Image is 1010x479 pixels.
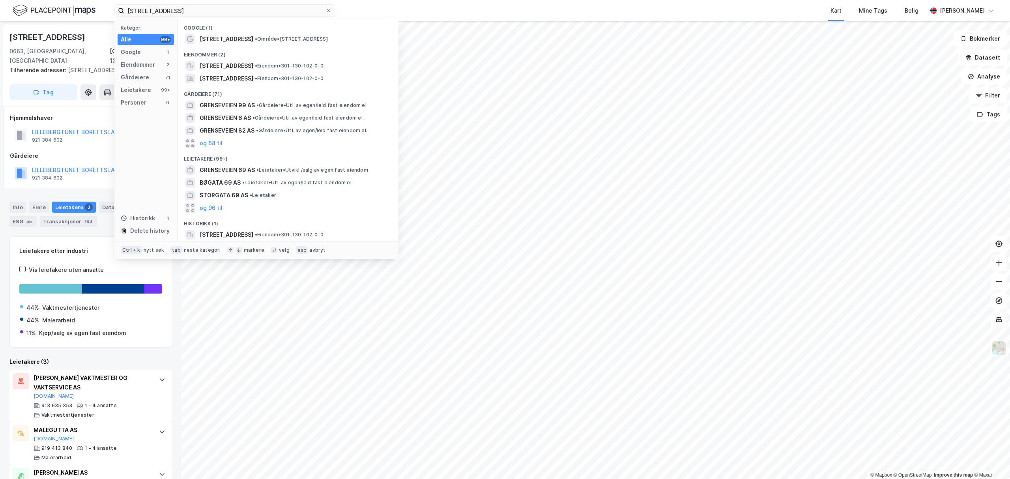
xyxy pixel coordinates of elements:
[200,101,255,110] span: GRENSEVEIEN 99 AS
[85,402,117,409] div: 1 - 4 ansatte
[42,303,99,312] div: Vaktmestertjenester
[242,180,353,186] span: Leietaker • Utl. av egen/leid fast eiendom el.
[870,472,892,478] a: Mapbox
[121,73,149,82] div: Gårdeiere
[34,436,74,442] button: [DOMAIN_NAME]
[934,472,973,478] a: Improve this map
[954,31,1007,47] button: Bokmerker
[10,151,172,161] div: Gårdeiere
[969,88,1007,103] button: Filter
[121,47,141,57] div: Google
[279,247,290,253] div: velg
[26,303,39,312] div: 44%
[296,246,308,254] div: esc
[250,192,276,198] span: Leietaker
[255,75,324,82] span: Eiendom • 301-130-102-0-0
[121,98,146,107] div: Personer
[200,61,253,71] span: [STREET_ADDRESS]
[34,393,74,399] button: [DOMAIN_NAME]
[971,441,1010,479] iframe: Chat Widget
[256,102,259,108] span: •
[244,247,264,253] div: markere
[184,247,221,253] div: neste kategori
[991,341,1006,356] img: Z
[255,232,257,238] span: •
[165,62,171,68] div: 2
[905,6,918,15] div: Bolig
[9,357,172,367] div: Leietakere (3)
[200,138,223,148] button: og 68 til
[85,203,93,211] div: 3
[26,328,36,338] div: 11%
[29,265,104,275] div: Vis leietakere uten ansatte
[970,107,1007,122] button: Tags
[9,216,37,227] div: ESG
[256,102,368,109] span: Gårdeiere • Utl. av egen/leid fast eiendom el.
[959,50,1007,65] button: Datasett
[144,247,165,253] div: nytt søk
[85,445,117,451] div: 1 - 4 ansatte
[32,137,62,143] div: 921 384 602
[52,202,96,213] div: Leietakere
[121,213,155,223] div: Historikk
[178,85,398,99] div: Gårdeiere (71)
[200,203,223,213] button: og 96 til
[34,468,151,477] div: [PERSON_NAME] AS
[255,63,257,69] span: •
[200,34,253,44] span: [STREET_ADDRESS]
[121,25,174,31] div: Kategori
[178,150,398,164] div: Leietakere (99+)
[830,6,842,15] div: Kart
[250,192,252,198] span: •
[256,127,258,133] span: •
[165,74,171,80] div: 71
[25,217,34,225] div: 55
[9,67,68,73] span: Tilhørende adresser:
[165,49,171,55] div: 1
[894,472,932,478] a: OpenStreetMap
[41,455,71,461] div: Malerarbeid
[41,412,94,418] div: Vaktmestertjenester
[110,47,172,65] div: [GEOGRAPHIC_DATA], 130/102
[121,35,131,44] div: Alle
[961,69,1007,84] button: Analyse
[9,202,26,213] div: Info
[32,175,62,181] div: 921 384 602
[121,85,151,95] div: Leietakere
[200,165,255,175] span: GRENSEVEIEN 69 AS
[121,246,142,254] div: Ctrl + k
[256,127,367,134] span: Gårdeiere • Utl. av egen/leid fast eiendom el.
[200,178,241,187] span: BØGATA 69 AS
[9,65,166,75] div: [STREET_ADDRESS]
[256,167,259,173] span: •
[178,19,398,33] div: Google (1)
[130,226,170,236] div: Delete history
[29,202,49,213] div: Eiere
[26,316,39,325] div: 44%
[255,75,257,81] span: •
[165,99,171,106] div: 0
[200,126,254,135] span: GRENSEVEIEN 82 AS
[255,36,328,42] span: Område • [STREET_ADDRESS]
[124,5,325,17] input: Søk på adresse, matrikkel, gårdeiere, leietakere eller personer
[83,217,94,225] div: 163
[34,373,151,392] div: [PERSON_NAME] VAKTMESTER OG VAKTSERVICE AS
[42,316,75,325] div: Malerarbeid
[859,6,887,15] div: Mine Tags
[10,113,172,123] div: Hjemmelshaver
[255,63,324,69] span: Eiendom • 301-130-102-0-0
[255,36,257,42] span: •
[971,441,1010,479] div: Kontrollprogram for chat
[40,216,97,227] div: Transaksjoner
[200,230,253,240] span: [STREET_ADDRESS]
[165,215,171,221] div: 1
[170,246,182,254] div: tab
[255,232,324,238] span: Eiendom • 301-130-102-0-0
[200,191,248,200] span: STORGATA 69 AS
[160,87,171,93] div: 99+
[39,328,126,338] div: Kjøp/salg av egen fast eiendom
[252,115,364,121] span: Gårdeiere • Utl. av egen/leid fast eiendom el.
[9,31,87,43] div: [STREET_ADDRESS]
[9,84,77,100] button: Tag
[13,4,95,17] img: logo.f888ab2527a4732fd821a326f86c7f29.svg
